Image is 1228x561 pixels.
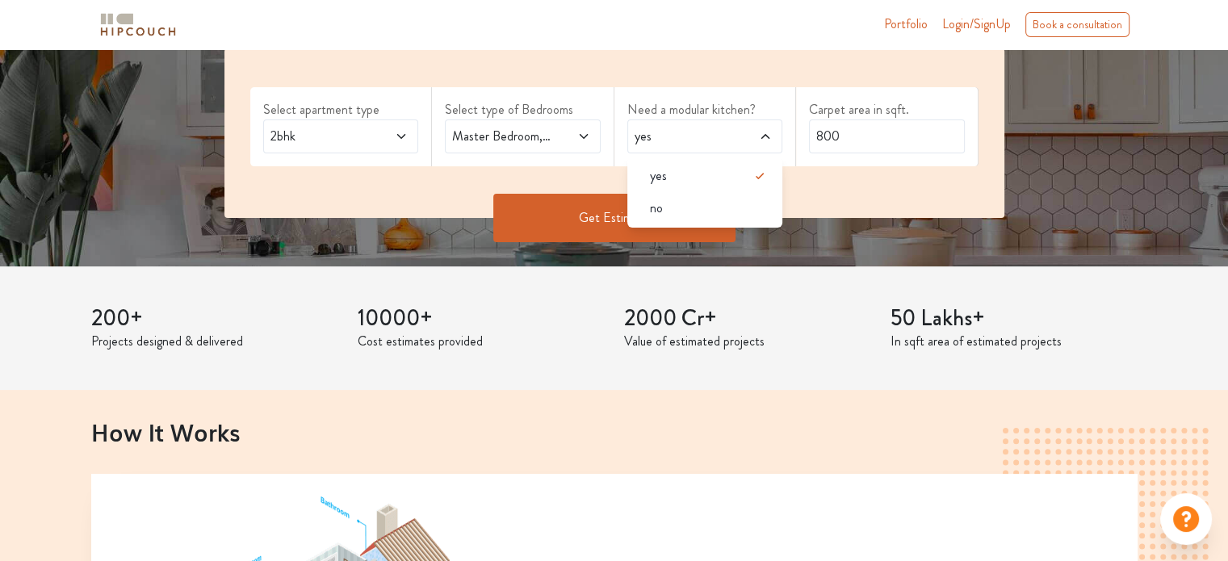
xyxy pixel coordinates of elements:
[624,332,871,351] p: Value of estimated projects
[98,6,178,43] span: logo-horizontal.svg
[624,305,871,333] h3: 2000 Cr+
[1025,12,1130,37] div: Book a consultation
[884,15,928,34] a: Portfolio
[627,100,783,119] label: Need a modular kitchen?
[942,15,1011,33] span: Login/SignUp
[91,332,338,351] p: Projects designed & delivered
[358,332,605,351] p: Cost estimates provided
[445,100,601,119] label: Select type of Bedrooms
[91,418,1138,446] h2: How It Works
[891,305,1138,333] h3: 50 Lakhs+
[358,305,605,333] h3: 10000+
[650,166,667,186] span: yes
[91,305,338,333] h3: 200+
[449,127,555,146] span: Master Bedroom,Home Office Study
[809,119,965,153] input: Enter area sqft
[631,127,737,146] span: yes
[267,127,373,146] span: 2bhk
[98,10,178,39] img: logo-horizontal.svg
[650,199,663,218] span: no
[263,100,419,119] label: Select apartment type
[493,194,736,242] button: Get Estimate
[891,332,1138,351] p: In sqft area of estimated projects
[809,100,965,119] label: Carpet area in sqft.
